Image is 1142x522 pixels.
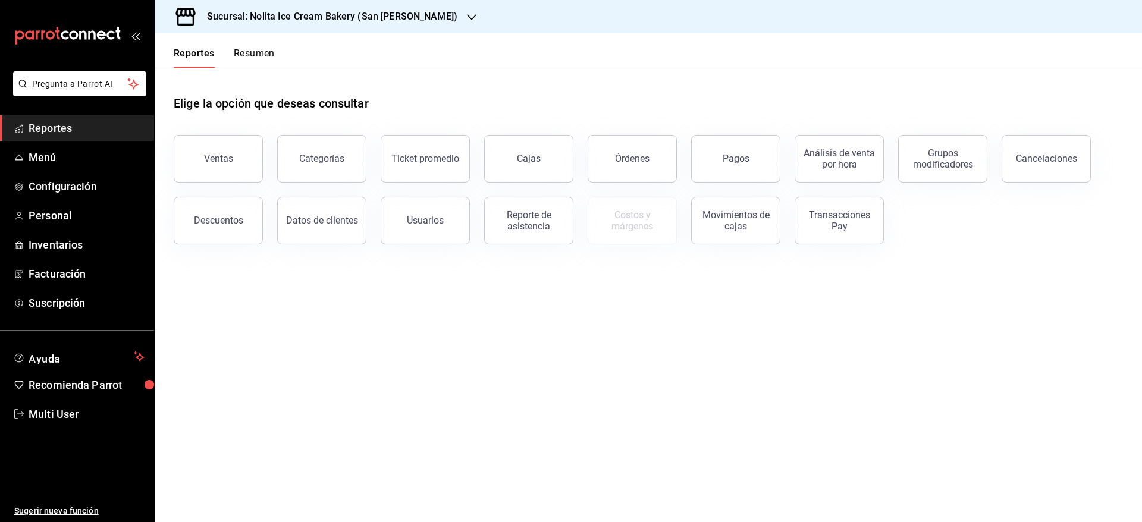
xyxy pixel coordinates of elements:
[204,153,233,164] div: Ventas
[174,48,275,68] div: navigation tabs
[906,147,980,170] div: Grupos modificadores
[517,152,541,166] div: Cajas
[286,215,358,226] div: Datos de clientes
[29,350,129,364] span: Ayuda
[795,135,884,183] button: Análisis de venta por hora
[197,10,457,24] h3: Sucursal: Nolita Ice Cream Bakery (San [PERSON_NAME])
[1002,135,1091,183] button: Cancelaciones
[29,237,145,253] span: Inventarios
[194,215,243,226] div: Descuentos
[29,120,145,136] span: Reportes
[802,209,876,232] div: Transacciones Pay
[588,197,677,244] button: Contrata inventarios para ver este reporte
[29,377,145,393] span: Recomienda Parrot
[29,266,145,282] span: Facturación
[595,209,669,232] div: Costos y márgenes
[13,71,146,96] button: Pregunta a Parrot AI
[795,197,884,244] button: Transacciones Pay
[802,147,876,170] div: Análisis de venta por hora
[898,135,987,183] button: Grupos modificadores
[407,215,444,226] div: Usuarios
[723,153,749,164] div: Pagos
[174,197,263,244] button: Descuentos
[691,135,780,183] button: Pagos
[381,135,470,183] button: Ticket promedio
[29,178,145,194] span: Configuración
[29,149,145,165] span: Menú
[277,197,366,244] button: Datos de clientes
[8,86,146,99] a: Pregunta a Parrot AI
[1016,153,1077,164] div: Cancelaciones
[615,153,650,164] div: Órdenes
[29,406,145,422] span: Multi User
[277,135,366,183] button: Categorías
[29,207,145,224] span: Personal
[14,505,145,517] span: Sugerir nueva función
[484,197,573,244] button: Reporte de asistencia
[29,295,145,311] span: Suscripción
[484,135,573,183] a: Cajas
[691,197,780,244] button: Movimientos de cajas
[699,209,773,232] div: Movimientos de cajas
[299,153,344,164] div: Categorías
[492,209,566,232] div: Reporte de asistencia
[32,78,128,90] span: Pregunta a Parrot AI
[174,48,215,68] button: Reportes
[131,31,140,40] button: open_drawer_menu
[174,95,369,112] h1: Elige la opción que deseas consultar
[174,135,263,183] button: Ventas
[381,197,470,244] button: Usuarios
[234,48,275,68] button: Resumen
[588,135,677,183] button: Órdenes
[391,153,459,164] div: Ticket promedio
